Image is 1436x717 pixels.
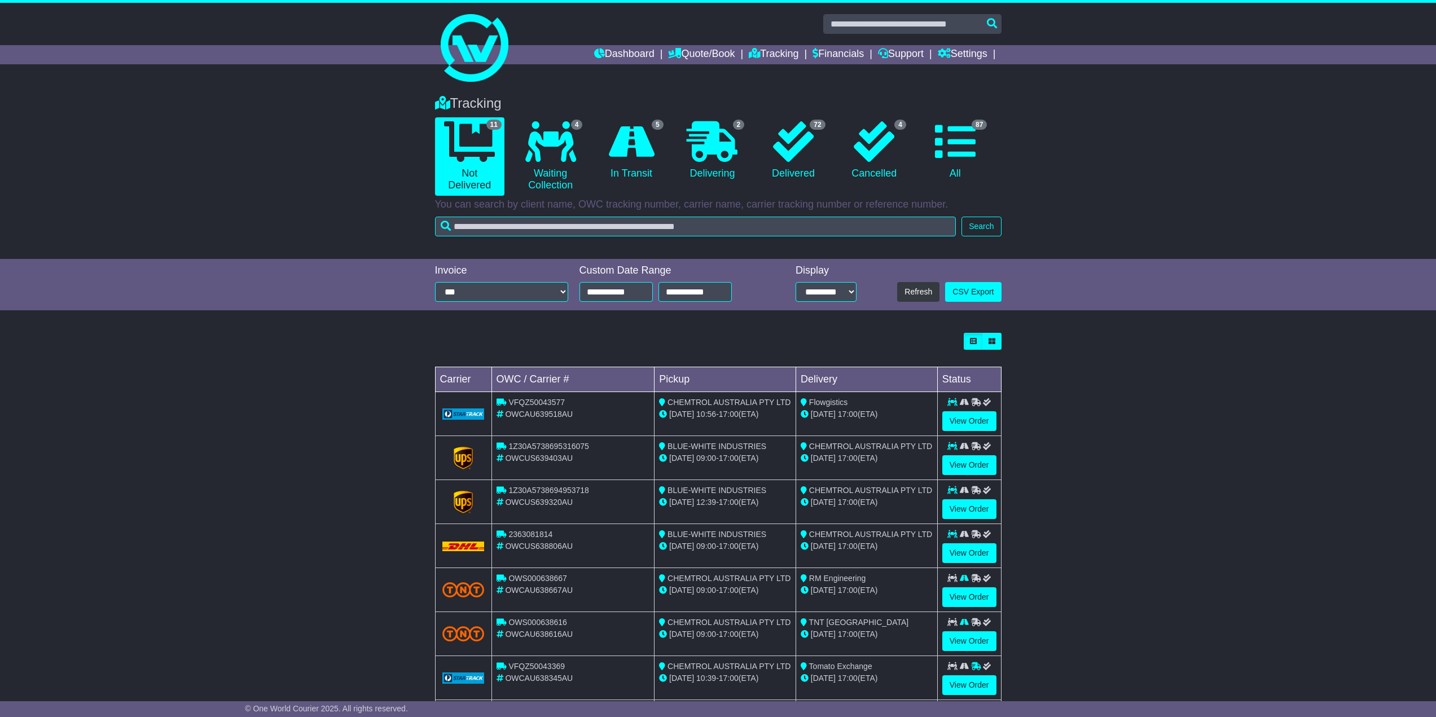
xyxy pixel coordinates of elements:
span: 17:00 [838,630,858,639]
span: 4 [894,120,906,130]
span: 2 [733,120,745,130]
span: BLUE-WHITE INDUSTRIES [668,486,766,495]
span: CHEMTROL AUSTRALIA PTY LTD [668,662,791,671]
span: 09:00 [696,630,716,639]
div: (ETA) [801,584,933,596]
a: View Order [942,631,996,651]
div: (ETA) [801,408,933,420]
span: 72 [810,120,825,130]
a: View Order [942,675,996,695]
span: [DATE] [811,498,836,507]
span: OWCAU638616AU [505,630,573,639]
span: OWCUS639320AU [505,498,573,507]
div: - (ETA) [659,408,791,420]
td: Carrier [435,367,491,392]
span: OWCAU638345AU [505,674,573,683]
span: 87 [972,120,987,130]
span: [DATE] [669,498,694,507]
img: GetCarrierServiceLogo [454,447,473,469]
span: 17:00 [719,410,739,419]
span: OWCUS638806AU [505,542,573,551]
span: CHEMTROL AUSTRALIA PTY LTD [668,398,791,407]
a: CSV Export [945,282,1001,302]
span: 09:00 [696,586,716,595]
span: [DATE] [669,674,694,683]
span: 09:00 [696,542,716,551]
div: Custom Date Range [579,265,761,277]
a: Dashboard [594,45,655,64]
span: TNT [GEOGRAPHIC_DATA] [809,618,909,627]
span: VFQZ50043577 [508,398,565,407]
span: 17:00 [719,454,739,463]
a: View Order [942,499,996,519]
span: 2363081814 [508,530,552,539]
span: [DATE] [669,454,694,463]
span: [DATE] [669,586,694,595]
span: OWCUS639403AU [505,454,573,463]
span: 17:00 [719,498,739,507]
a: View Order [942,543,996,563]
td: OWC / Carrier # [491,367,655,392]
span: 10:39 [696,674,716,683]
span: OWS000638616 [508,618,567,627]
a: Quote/Book [668,45,735,64]
span: 12:39 [696,498,716,507]
button: Refresh [897,282,939,302]
span: 17:00 [719,674,739,683]
span: 17:00 [719,586,739,595]
span: 1Z30A5738695316075 [508,442,589,451]
span: [DATE] [811,674,836,683]
div: Tracking [429,95,1007,112]
a: Tracking [749,45,798,64]
img: DHL.png [442,542,485,551]
span: 17:00 [838,498,858,507]
span: 17:00 [719,542,739,551]
span: CHEMTROL AUSTRALIA PTY LTD [668,574,791,583]
a: 4 Waiting Collection [516,117,585,196]
span: OWCAU639518AU [505,410,573,419]
span: 4 [571,120,583,130]
button: Search [961,217,1001,236]
a: 5 In Transit [596,117,666,184]
img: GetCarrierServiceLogo [442,672,485,684]
img: GetCarrierServiceLogo [454,491,473,513]
td: Pickup [655,367,796,392]
span: 17:00 [838,454,858,463]
span: [DATE] [669,542,694,551]
a: 4 Cancelled [840,117,909,184]
span: [DATE] [811,542,836,551]
span: 17:00 [838,674,858,683]
span: 10:56 [696,410,716,419]
span: OWCAU638667AU [505,586,573,595]
a: 87 All [920,117,990,184]
span: [DATE] [811,410,836,419]
span: 17:00 [719,630,739,639]
span: VFQZ50043369 [508,662,565,671]
div: Invoice [435,265,568,277]
div: - (ETA) [659,496,791,508]
a: View Order [942,587,996,607]
div: (ETA) [801,672,933,684]
span: BLUE-WHITE INDUSTRIES [668,442,766,451]
div: - (ETA) [659,628,791,640]
span: [DATE] [669,410,694,419]
img: GetCarrierServiceLogo [442,408,485,420]
div: (ETA) [801,628,933,640]
td: Status [937,367,1001,392]
span: CHEMTROL AUSTRALIA PTY LTD [809,442,932,451]
span: CHEMTROL AUSTRALIA PTY LTD [809,530,932,539]
img: TNT_Domestic.png [442,582,485,597]
span: [DATE] [669,630,694,639]
img: TNT_Domestic.png [442,626,485,641]
a: 72 Delivered [758,117,828,184]
span: RM Engineering [809,574,866,583]
span: 17:00 [838,586,858,595]
span: 17:00 [838,410,858,419]
a: 11 Not Delivered [435,117,504,196]
span: [DATE] [811,454,836,463]
span: © One World Courier 2025. All rights reserved. [245,704,408,713]
a: 2 Delivering [678,117,747,184]
span: [DATE] [811,586,836,595]
span: 17:00 [838,542,858,551]
div: - (ETA) [659,540,791,552]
